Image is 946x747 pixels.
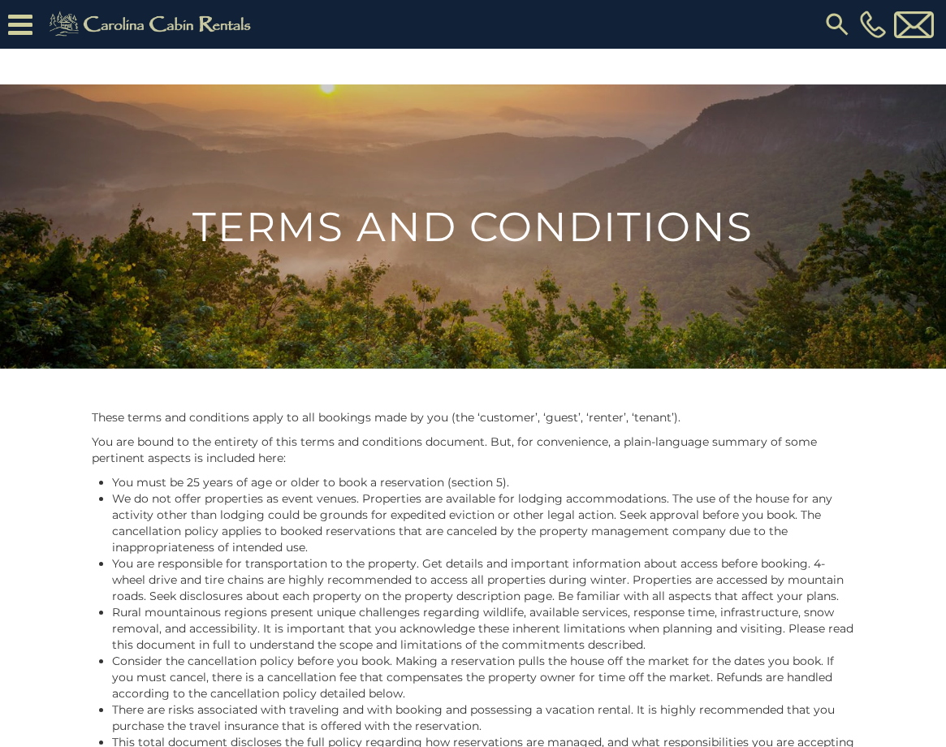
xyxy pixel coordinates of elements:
li: Consider the cancellation policy before you book. Making a reservation pulls the house off the ma... [112,653,855,702]
li: You must be 25 years of age or older to book a reservation (section 5). [112,474,855,490]
img: search-regular.svg [823,10,852,39]
a: [PHONE_NUMBER] [856,11,890,38]
img: Khaki-logo.png [41,8,265,41]
li: Rural mountainous regions present unique challenges regarding wildlife, available services, respo... [112,604,855,653]
li: You are responsible for transportation to the property. Get details and important information abo... [112,555,855,604]
p: You are bound to the entirety of this terms and conditions document. But, for convenience, a plai... [92,434,855,466]
li: We do not offer properties as event venues. Properties are available for lodging accommodations. ... [112,490,855,555]
li: There are risks associated with traveling and with booking and possessing a vacation rental. It i... [112,702,855,734]
p: These terms and conditions apply to all bookings made by you (the ‘customer’, ‘guest’, ‘renter’, ... [92,409,855,425]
